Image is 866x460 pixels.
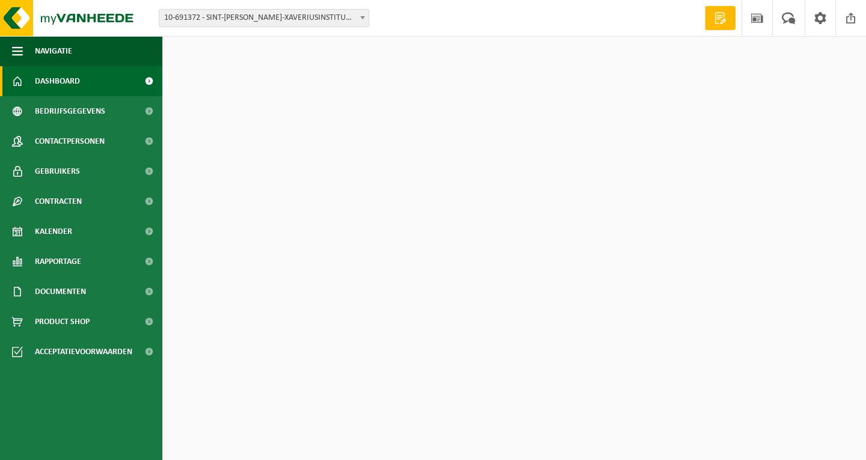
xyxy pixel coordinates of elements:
span: Contracten [35,186,82,216]
span: Acceptatievoorwaarden [35,337,132,367]
span: 10-691372 - SINT-FRANCISCUS-XAVERIUSINSTITUUT - BRUGGE [159,10,369,26]
span: Kalender [35,216,72,247]
span: Dashboard [35,66,80,96]
span: Contactpersonen [35,126,105,156]
span: Rapportage [35,247,81,277]
span: Product Shop [35,307,90,337]
span: Bedrijfsgegevens [35,96,105,126]
span: Documenten [35,277,86,307]
span: 10-691372 - SINT-FRANCISCUS-XAVERIUSINSTITUUT - BRUGGE [159,9,369,27]
span: Navigatie [35,36,72,66]
span: Gebruikers [35,156,80,186]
